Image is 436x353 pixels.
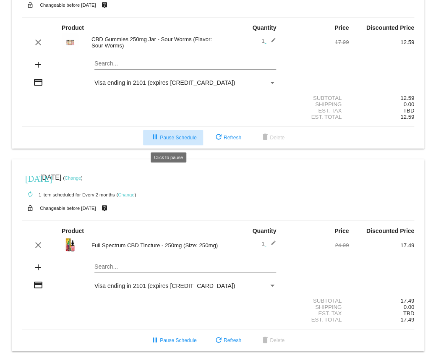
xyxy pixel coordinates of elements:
[283,316,349,323] div: Est. Total
[33,37,43,47] mat-icon: clear
[207,333,248,348] button: Refresh
[150,135,196,141] span: Pause Schedule
[283,114,349,120] div: Est. Total
[349,242,414,248] div: 17.49
[150,133,160,143] mat-icon: pause
[253,130,291,145] button: Delete
[260,133,270,143] mat-icon: delete
[63,175,83,180] small: ( )
[214,336,224,346] mat-icon: refresh
[334,227,349,234] strong: Price
[283,310,349,316] div: Est. Tax
[94,282,235,289] span: Visa ending in 2101 (expires [CREDIT_CARD_DATA])
[334,24,349,31] strong: Price
[94,264,276,270] input: Search...
[214,337,241,343] span: Refresh
[150,336,160,346] mat-icon: pause
[143,333,203,348] button: Pause Schedule
[33,262,43,272] mat-icon: add
[94,79,276,86] mat-select: Payment Method
[252,24,276,31] strong: Quantity
[94,282,276,289] mat-select: Payment Method
[22,192,115,197] small: 1 item scheduled for Every 2 months
[33,60,43,70] mat-icon: add
[252,227,276,234] strong: Quantity
[261,241,276,247] span: 1
[33,240,43,250] mat-icon: clear
[40,206,96,211] small: Changeable before [DATE]
[283,95,349,101] div: Subtotal
[62,24,84,31] strong: Product
[143,130,203,145] button: Pause Schedule
[283,39,349,45] div: 17.99
[62,33,78,50] img: Sour-worms250mg-2.jpg
[266,240,276,250] mat-icon: edit
[261,38,276,44] span: 1
[403,310,414,316] span: TBD
[283,242,349,248] div: 24.99
[214,133,224,143] mat-icon: refresh
[62,227,84,234] strong: Product
[403,101,414,107] span: 0.00
[349,39,414,45] div: 12.59
[403,304,414,310] span: 0.00
[62,236,78,253] img: JustCBD_Tincture_FullSpectrum_250mg.jpg
[150,337,196,343] span: Pause Schedule
[260,337,285,343] span: Delete
[349,95,414,101] div: 12.59
[283,298,349,304] div: Subtotal
[283,304,349,310] div: Shipping
[116,192,136,197] small: ( )
[266,37,276,47] mat-icon: edit
[25,203,35,214] mat-icon: lock_open
[25,190,35,200] mat-icon: autorenew
[214,135,241,141] span: Refresh
[207,130,248,145] button: Refresh
[366,24,414,31] strong: Discounted Price
[40,3,96,8] small: Changeable before [DATE]
[403,107,414,114] span: TBD
[253,333,291,348] button: Delete
[400,114,414,120] span: 12.59
[366,227,414,234] strong: Discounted Price
[349,298,414,304] div: 17.49
[260,336,270,346] mat-icon: delete
[99,203,109,214] mat-icon: live_help
[400,316,414,323] span: 17.49
[260,135,285,141] span: Delete
[283,101,349,107] div: Shipping
[65,175,81,180] a: Change
[33,280,43,290] mat-icon: credit_card
[25,173,35,183] mat-icon: [DATE]
[33,77,43,87] mat-icon: credit_card
[87,36,218,49] div: CBD Gummies 250mg Jar - Sour Worms (Flavor: Sour Worms)
[94,79,235,86] span: Visa ending in 2101 (expires [CREDIT_CARD_DATA])
[87,242,218,248] div: Full Spectrum CBD Tincture - 250mg (Size: 250mg)
[118,192,134,197] a: Change
[283,107,349,114] div: Est. Tax
[94,60,276,67] input: Search...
